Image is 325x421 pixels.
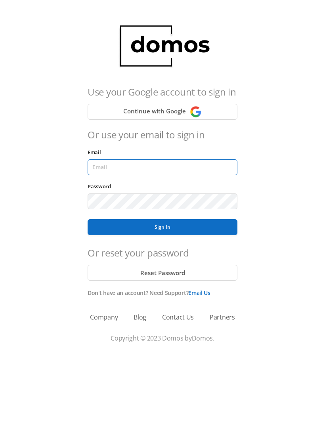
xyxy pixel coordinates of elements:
[190,106,202,118] img: Continue with Google
[20,333,305,343] p: Copyright © 2023 Domos by .
[88,265,237,281] button: Reset Password
[88,289,237,297] p: Don't have an account? Need Support?
[192,334,213,343] a: Domos
[90,312,118,322] a: Company
[111,16,214,77] img: domos
[88,85,237,99] h4: Use your Google account to sign in
[88,246,237,260] h4: Or reset your password
[88,128,237,142] h4: Or use your email to sign in
[88,183,115,190] label: Password
[88,149,105,156] label: Email
[88,193,237,209] input: Password
[88,159,237,175] input: Email
[88,104,237,120] button: Continue with Google
[210,312,235,322] a: Partners
[134,312,146,322] a: Blog
[162,312,194,322] a: Contact Us
[188,289,210,297] a: Email Us
[88,219,237,235] button: Sign In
